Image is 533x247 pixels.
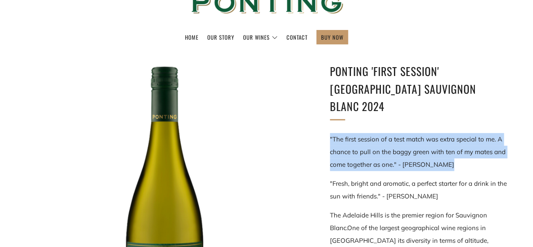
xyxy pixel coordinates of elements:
a: Our Wines [243,30,278,44]
a: Contact [287,30,308,44]
a: Our Story [207,30,234,44]
p: "The first session of a test match was extra special to me. A chance to pull on the baggy green w... [330,133,507,171]
h1: Ponting 'First Session' [GEOGRAPHIC_DATA] Sauvignon Blanc 2024 [330,62,507,115]
a: BUY NOW [321,30,343,44]
a: Home [185,30,198,44]
p: "Fresh, bright and aromatic, a perfect starter for a drink in the sun with friends." - [PERSON_NAME] [330,177,507,203]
